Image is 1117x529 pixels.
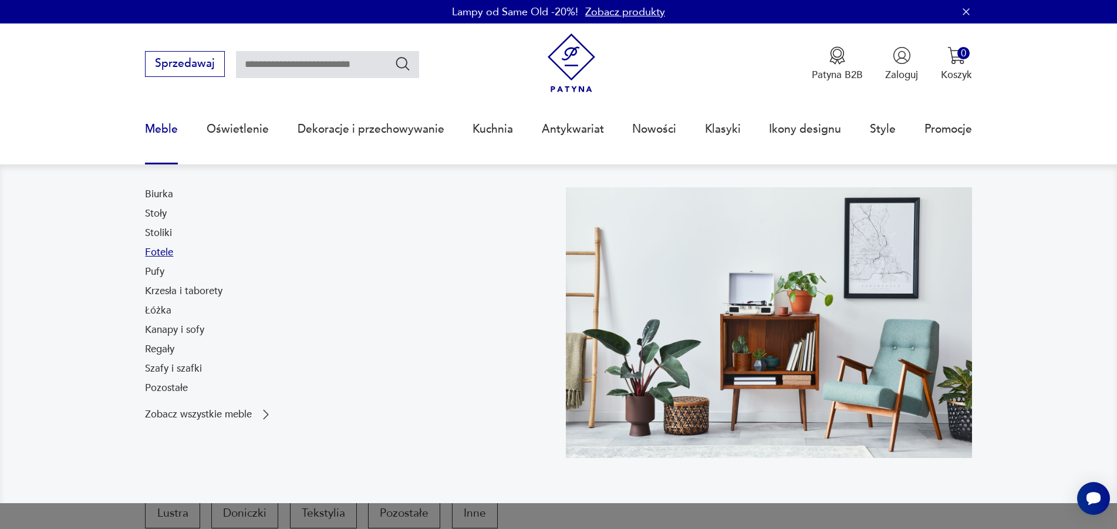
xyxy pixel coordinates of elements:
img: 969d9116629659dbb0bd4e745da535dc.jpg [566,187,972,458]
a: Oświetlenie [207,102,269,156]
a: Klasyki [705,102,741,156]
p: Lampy od Same Old -20%! [452,5,578,19]
a: Biurka [145,187,173,201]
a: Pufy [145,265,164,279]
a: Stoły [145,207,167,221]
img: Ikona koszyka [947,46,966,65]
a: Nowości [632,102,676,156]
a: Dekoracje i przechowywanie [298,102,444,156]
img: Ikona medalu [828,46,846,65]
p: Zaloguj [885,68,918,82]
a: Regały [145,342,174,356]
a: Szafy i szafki [145,362,202,376]
a: Ikona medaluPatyna B2B [812,46,863,82]
a: Antykwariat [542,102,604,156]
div: 0 [957,47,970,59]
a: Kuchnia [473,102,513,156]
button: Zaloguj [885,46,918,82]
a: Krzesła i taborety [145,284,222,298]
a: Promocje [924,102,972,156]
a: Fotele [145,245,173,260]
button: 0Koszyk [941,46,972,82]
a: Zobacz produkty [585,5,665,19]
button: Szukaj [394,55,411,72]
p: Koszyk [941,68,972,82]
button: Sprzedawaj [145,51,224,77]
a: Łóżka [145,304,171,318]
a: Meble [145,102,178,156]
img: Ikonka użytkownika [893,46,911,65]
a: Stoliki [145,226,172,240]
a: Zobacz wszystkie meble [145,407,273,422]
p: Patyna B2B [812,68,863,82]
a: Kanapy i sofy [145,323,204,337]
a: Style [870,102,896,156]
p: Zobacz wszystkie meble [145,410,252,419]
img: Patyna - sklep z meblami i dekoracjami vintage [542,33,601,93]
a: Pozostałe [145,381,188,395]
button: Patyna B2B [812,46,863,82]
iframe: Smartsupp widget button [1077,482,1110,515]
a: Sprzedawaj [145,60,224,69]
a: Ikony designu [769,102,841,156]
